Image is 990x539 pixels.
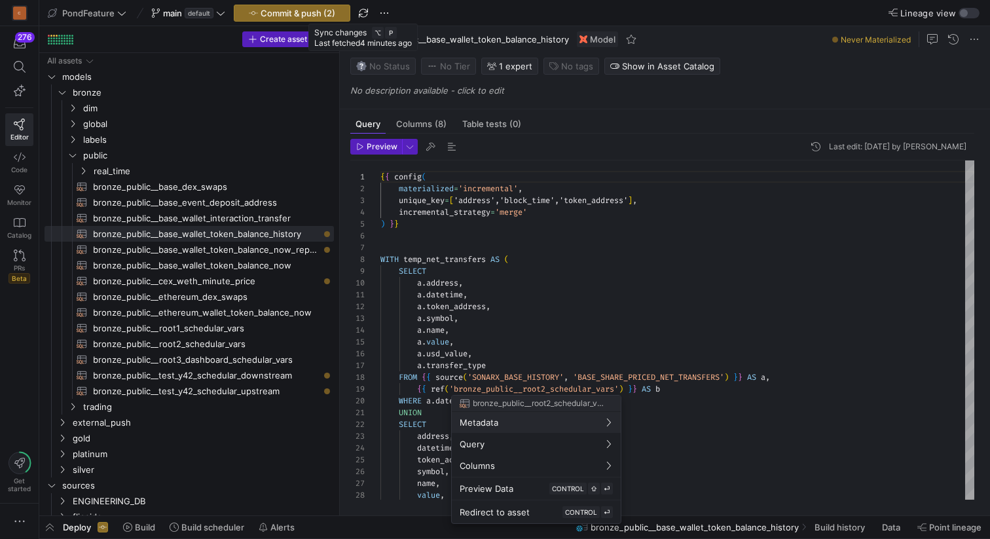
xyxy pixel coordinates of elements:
[604,508,610,516] span: ⏎
[460,439,485,449] span: Query
[604,485,610,493] span: ⏎
[460,417,498,428] span: Metadata
[460,483,513,494] span: Preview Data
[460,507,530,517] span: Redirect to asset
[565,508,597,516] span: CONTROL
[591,485,597,493] span: ⇧
[460,460,495,471] span: Columns
[552,485,584,493] span: CONTROL
[473,399,605,408] span: bronze_public__root2_schedular_vars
